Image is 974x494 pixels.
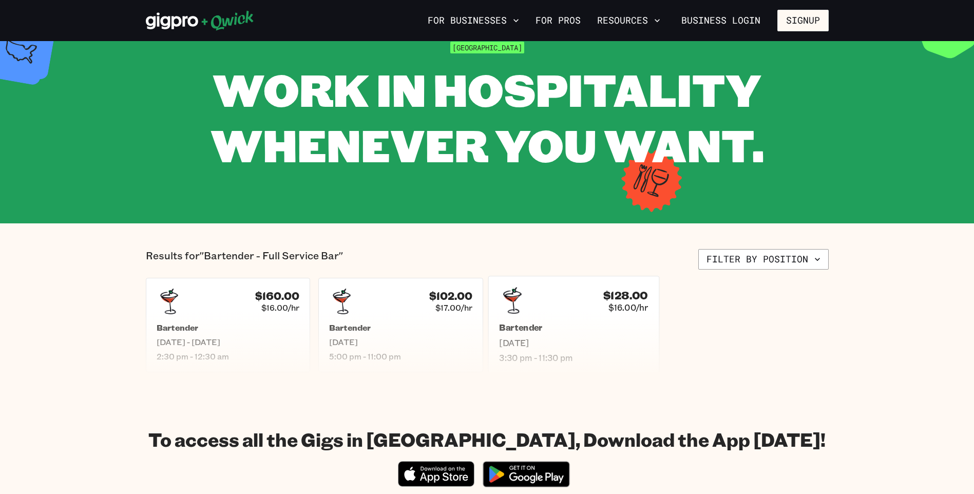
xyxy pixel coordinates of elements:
span: [GEOGRAPHIC_DATA] [450,42,524,53]
h5: Bartender [329,322,472,333]
a: $160.00$16.00/hrBartender[DATE] - [DATE]2:30 pm - 12:30 am [146,278,311,372]
h1: To access all the Gigs in [GEOGRAPHIC_DATA], Download the App [DATE]! [148,428,826,451]
a: Business Login [673,10,769,31]
h4: $160.00 [255,290,299,302]
h5: Bartender [157,322,300,333]
span: [DATE] [329,337,472,347]
span: $17.00/hr [435,302,472,313]
a: $128.00$16.00/hrBartender[DATE]3:30 pm - 11:30 pm [488,276,659,374]
span: [DATE] [499,337,648,348]
p: Results for "Bartender - Full Service Bar" [146,249,343,270]
h4: $102.00 [429,290,472,302]
span: $16.00/hr [261,302,299,313]
button: Filter by position [698,249,829,270]
span: 2:30 pm - 12:30 am [157,351,300,362]
a: $102.00$17.00/hrBartender[DATE]5:00 pm - 11:00 pm [318,278,483,372]
button: Resources [593,12,664,29]
span: WORK IN HOSPITALITY WHENEVER YOU WANT. [211,60,764,174]
span: 3:30 pm - 11:30 pm [499,352,648,363]
h4: $128.00 [603,289,647,302]
img: Get it on Google Play [476,455,576,493]
a: For Pros [531,12,585,29]
a: Download on the App Store [398,478,475,489]
h5: Bartender [499,322,648,333]
span: [DATE] - [DATE] [157,337,300,347]
span: 5:00 pm - 11:00 pm [329,351,472,362]
span: $16.00/hr [608,302,648,313]
button: For Businesses [424,12,523,29]
button: Signup [777,10,829,31]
